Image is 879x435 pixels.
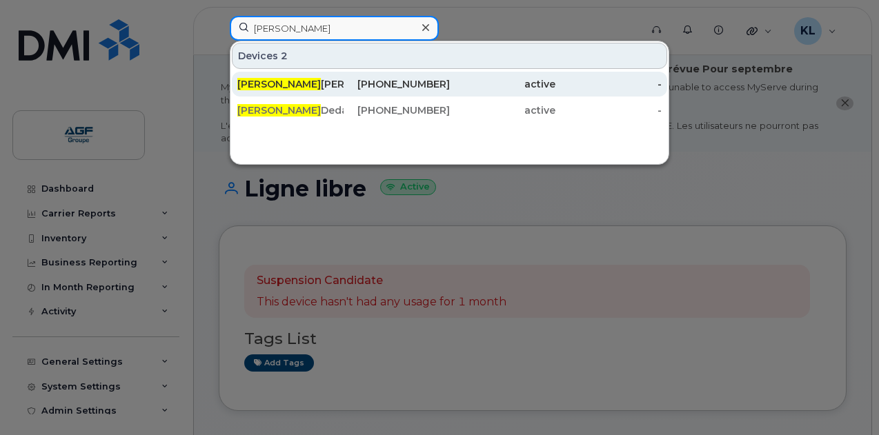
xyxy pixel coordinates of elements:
[232,72,667,97] a: [PERSON_NAME][PERSON_NAME][PHONE_NUMBER]active-
[237,77,344,91] div: [PERSON_NAME]
[237,104,321,117] span: [PERSON_NAME]
[281,49,288,63] span: 2
[232,98,667,123] a: [PERSON_NAME]Dedate[PHONE_NUMBER]active-
[237,78,321,90] span: [PERSON_NAME]
[344,103,450,117] div: [PHONE_NUMBER]
[450,103,556,117] div: active
[555,77,662,91] div: -
[819,375,869,425] iframe: Messenger Launcher
[555,103,662,117] div: -
[237,103,344,117] div: Dedate
[232,43,667,69] div: Devices
[344,77,450,91] div: [PHONE_NUMBER]
[450,77,556,91] div: active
